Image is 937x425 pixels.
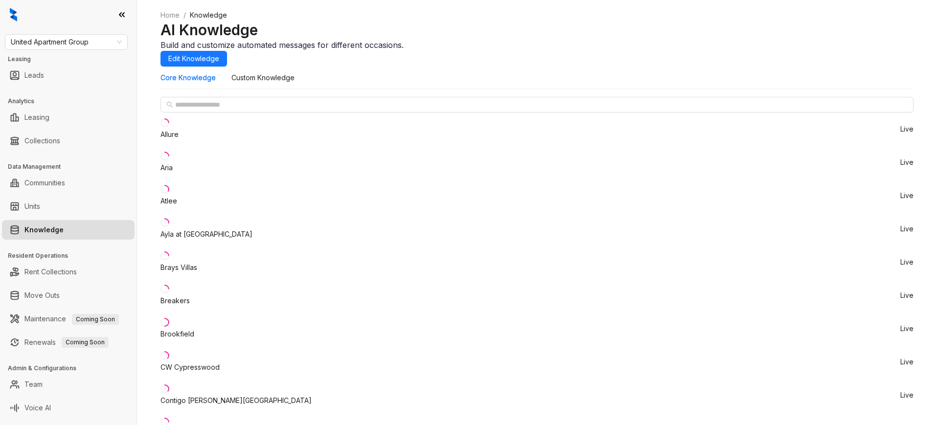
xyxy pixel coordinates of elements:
[2,197,135,216] li: Units
[160,229,252,240] div: Ayla at [GEOGRAPHIC_DATA]
[160,39,914,51] div: Build and customize automated messages for different occasions.
[160,72,216,83] div: Core Knowledge
[160,196,177,206] div: Atlee
[900,126,914,133] span: Live
[900,325,914,332] span: Live
[24,66,44,85] a: Leads
[160,329,194,339] div: Brookfield
[159,10,182,21] a: Home
[2,173,135,193] li: Communities
[8,251,137,260] h3: Resident Operations
[24,286,60,305] a: Move Outs
[190,11,227,19] span: Knowledge
[168,53,219,64] span: Edit Knowledge
[160,21,914,39] h2: AI Knowledge
[900,392,914,399] span: Live
[166,101,173,108] span: search
[24,131,60,151] a: Collections
[2,220,135,240] li: Knowledge
[900,192,914,199] span: Live
[8,162,137,171] h3: Data Management
[160,362,220,373] div: CW Cypresswood
[2,66,135,85] li: Leads
[24,375,43,394] a: Team
[900,292,914,299] span: Live
[900,259,914,266] span: Live
[24,108,49,127] a: Leasing
[900,159,914,166] span: Live
[2,375,135,394] li: Team
[160,295,190,306] div: Breakers
[2,131,135,151] li: Collections
[2,309,135,329] li: Maintenance
[2,286,135,305] li: Move Outs
[2,108,135,127] li: Leasing
[8,55,137,64] h3: Leasing
[11,35,122,49] span: United Apartment Group
[24,173,65,193] a: Communities
[24,333,109,352] a: RenewalsComing Soon
[231,72,295,83] div: Custom Knowledge
[160,395,312,406] div: Contigo [PERSON_NAME][GEOGRAPHIC_DATA]
[160,162,173,173] div: Aria
[2,398,135,418] li: Voice AI
[160,129,179,140] div: Allure
[24,197,40,216] a: Units
[62,337,109,348] span: Coming Soon
[900,225,914,232] span: Live
[10,8,17,22] img: logo
[2,262,135,282] li: Rent Collections
[160,51,227,67] button: Edit Knowledge
[160,262,197,273] div: Brays Villas
[24,398,51,418] a: Voice AI
[8,97,137,106] h3: Analytics
[8,364,137,373] h3: Admin & Configurations
[72,314,119,325] span: Coming Soon
[900,358,914,365] span: Live
[2,333,135,352] li: Renewals
[183,10,186,21] li: /
[24,262,77,282] a: Rent Collections
[24,220,64,240] a: Knowledge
